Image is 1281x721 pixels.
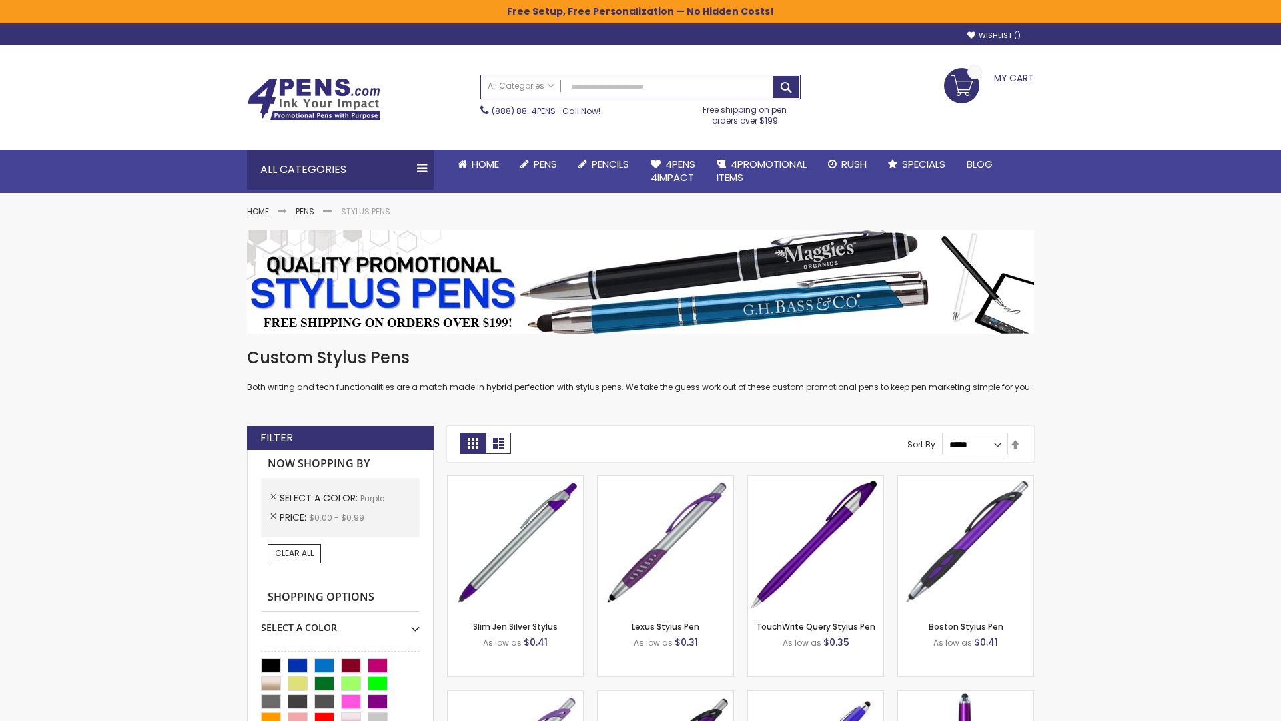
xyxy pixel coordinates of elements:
[898,475,1033,487] a: Boston Stylus Pen-Purple
[268,544,321,563] a: Clear All
[898,476,1033,612] img: Boston Stylus Pen-Purple
[247,78,380,121] img: 4Pens Custom Pens and Promotional Products
[898,690,1033,702] a: TouchWrite Command Stylus Pen-Purple
[534,157,557,171] span: Pens
[929,621,1003,632] a: Boston Stylus Pen
[309,512,364,523] span: $0.00 - $0.99
[360,493,384,504] span: Purple
[275,547,314,559] span: Clear All
[823,636,849,649] span: $0.35
[460,433,486,454] strong: Grid
[651,157,695,184] span: 4Pens 4impact
[640,150,706,193] a: 4Pens4impact
[492,105,556,117] a: (888) 88-4PENS
[448,475,583,487] a: Slim Jen Silver Stylus-Purple
[756,621,875,632] a: TouchWrite Query Stylus Pen
[261,612,420,634] div: Select A Color
[296,206,314,217] a: Pens
[280,491,360,505] span: Select A Color
[260,431,293,445] strong: Filter
[247,347,1034,369] h1: Custom Stylus Pens
[817,150,877,179] a: Rush
[510,150,568,179] a: Pens
[247,150,434,190] div: All Categories
[261,583,420,612] strong: Shopping Options
[568,150,640,179] a: Pencils
[598,476,733,612] img: Lexus Stylus Pen-Purple
[632,621,699,632] a: Lexus Stylus Pen
[473,621,558,632] a: Slim Jen Silver Stylus
[956,150,1003,179] a: Blog
[675,636,698,649] span: $0.31
[933,637,972,648] span: As low as
[524,636,548,649] span: $0.41
[280,511,309,524] span: Price
[877,150,956,179] a: Specials
[967,31,1021,41] a: Wishlist
[472,157,499,171] span: Home
[492,105,600,117] span: - Call Now!
[448,476,583,612] img: Slim Jen Silver Stylus-Purple
[783,637,821,648] span: As low as
[706,150,817,193] a: 4PROMOTIONALITEMS
[717,157,807,184] span: 4PROMOTIONAL ITEMS
[748,690,883,702] a: Sierra Stylus Twist Pen-Purple
[598,475,733,487] a: Lexus Stylus Pen-Purple
[902,157,945,171] span: Specials
[748,476,883,612] img: TouchWrite Query Stylus Pen-Purple
[448,690,583,702] a: Boston Silver Stylus Pen-Purple
[841,157,867,171] span: Rush
[247,206,269,217] a: Home
[634,637,673,648] span: As low as
[247,347,1034,393] div: Both writing and tech functionalities are a match made in hybrid perfection with stylus pens. We ...
[689,99,801,126] div: Free shipping on pen orders over $199
[447,150,510,179] a: Home
[247,230,1034,334] img: Stylus Pens
[488,81,554,91] span: All Categories
[967,157,993,171] span: Blog
[483,637,522,648] span: As low as
[592,157,629,171] span: Pencils
[748,475,883,487] a: TouchWrite Query Stylus Pen-Purple
[974,636,998,649] span: $0.41
[261,450,420,478] strong: Now Shopping by
[341,206,390,217] strong: Stylus Pens
[481,75,561,97] a: All Categories
[907,439,935,450] label: Sort By
[598,690,733,702] a: Lexus Metallic Stylus Pen-Purple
